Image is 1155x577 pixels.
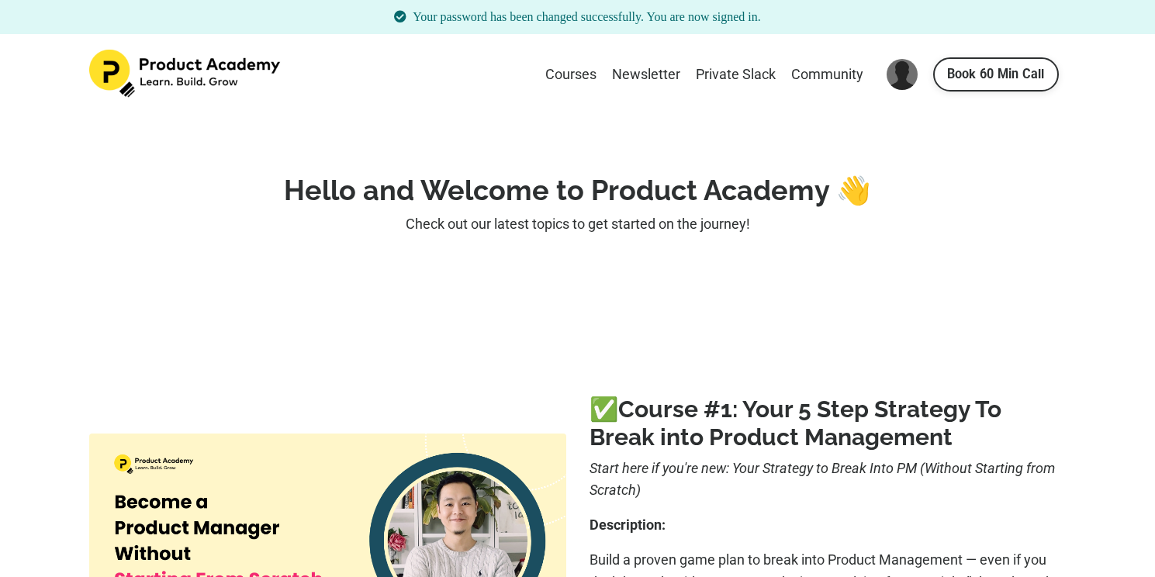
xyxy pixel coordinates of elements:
b: ✅ [590,396,721,423]
img: Product Academy Logo [89,50,283,98]
b: Description: [590,517,666,533]
a: Community [791,64,863,86]
a: 1: Your 5 Step Strategy To Break into Product Management [590,396,1001,451]
a: Private Slack [696,64,776,86]
a: Newsletter [612,64,680,86]
p: Check out our latest topics to get started on the journey! [89,213,1067,236]
strong: Hello and Welcome to Product Academy 👋 [284,174,871,206]
a: Courses [545,64,597,86]
a: Course # [618,396,721,423]
img: User Avatar [887,59,918,90]
h5: Your password has been changed successfully. You are now signed in. [89,6,1067,28]
a: Book 60 Min Call [933,57,1059,92]
i: Start here if you're new: Your Strategy to Break Into PM (Without Starting from Scratch) [590,460,1055,499]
